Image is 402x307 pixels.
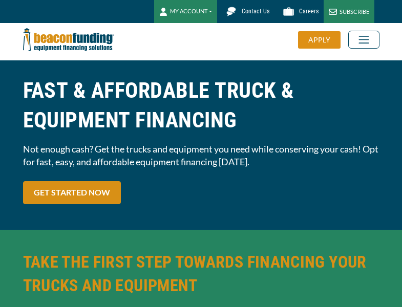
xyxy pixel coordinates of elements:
[23,76,379,135] h1: FAST & AFFORDABLE TRUCK &
[23,250,379,297] h2: TAKE THE FIRST STEP TOWARDS FINANCING YOUR TRUCKS AND EQUIPMENT
[23,181,121,204] a: GET STARTED NOW
[280,3,298,20] img: Beacon Funding Careers
[23,23,114,56] img: Beacon Funding Corporation logo
[299,8,319,15] span: Careers
[298,31,341,49] div: APPLY
[242,8,269,15] span: Contact Us
[274,3,324,20] a: Careers
[298,31,348,49] a: APPLY
[23,143,379,168] span: Not enough cash? Get the trucks and equipment you need while conserving your cash! Opt for fast, ...
[23,105,379,135] span: EQUIPMENT FINANCING
[217,3,274,20] a: Contact Us
[222,3,240,20] img: Beacon Funding chat
[348,31,379,49] button: Toggle navigation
